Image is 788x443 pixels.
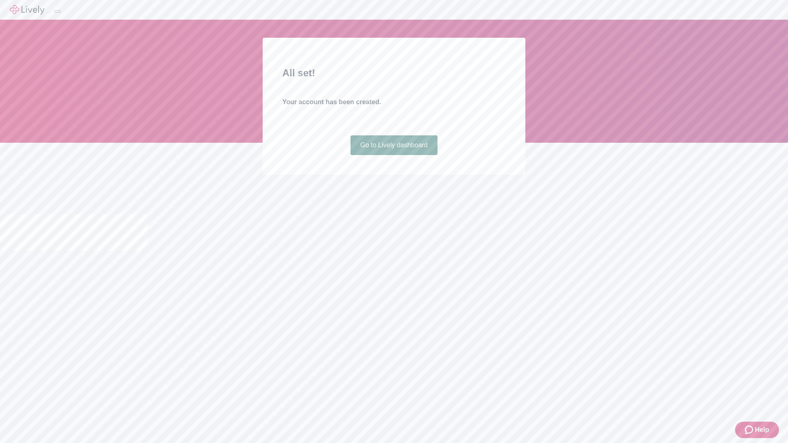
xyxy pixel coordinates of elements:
[755,425,769,435] span: Help
[282,97,506,107] h4: Your account has been created.
[350,135,438,155] a: Go to Lively dashboard
[282,66,506,80] h2: All set!
[54,10,61,13] button: Log out
[745,425,755,435] svg: Zendesk support icon
[735,422,779,438] button: Zendesk support iconHelp
[10,5,44,15] img: Lively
